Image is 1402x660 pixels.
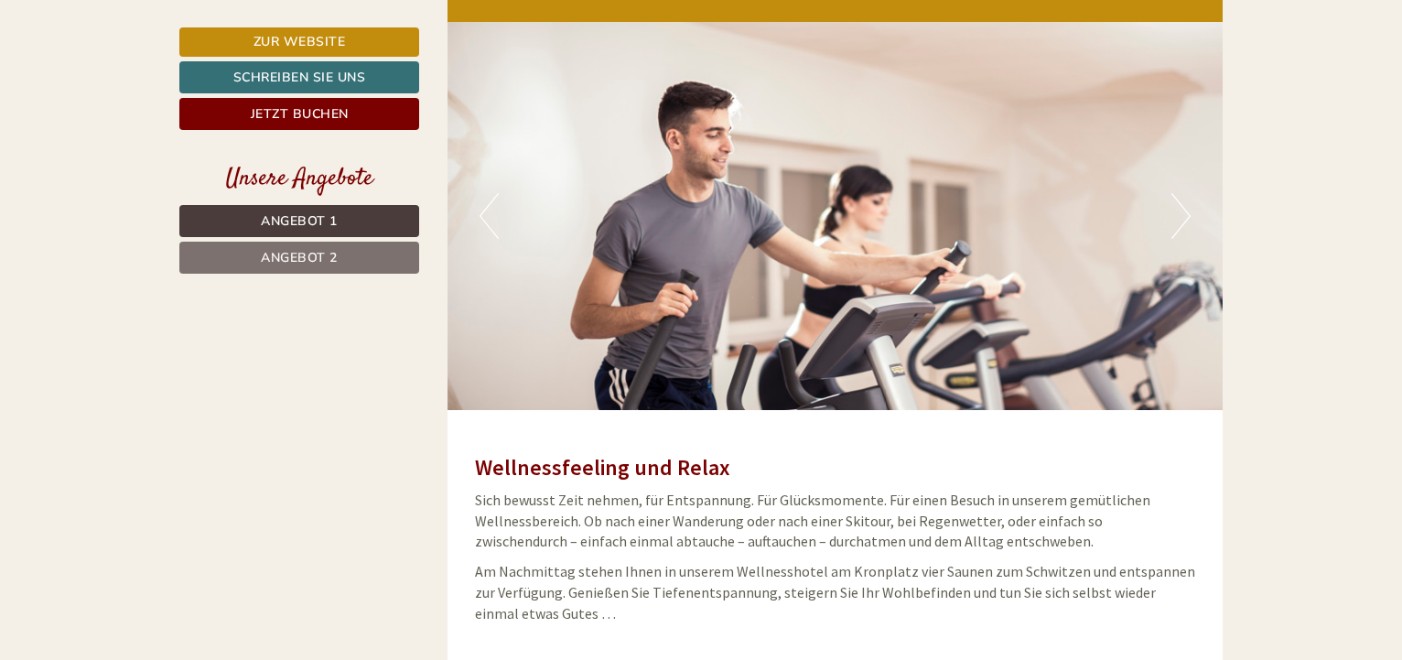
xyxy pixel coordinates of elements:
button: Next [1171,193,1191,239]
strong: Wellnessfeeling und Relax [475,453,730,481]
button: Previous [480,193,499,239]
button: Senden [611,482,721,514]
p: Sich bewusst Zeit nehmen, für Entspannung. Für Glücksmomente. Für einen Besuch in unserem gemütli... [475,490,1196,553]
p: Am Nachmittag stehen Ihnen in unserem Wellnesshotel am Kronplatz vier Saunen zum Schwitzen und en... [475,561,1196,624]
div: Unsere Angebote [179,162,419,196]
small: 21:23 [27,89,282,102]
a: Zur Website [179,27,419,57]
a: Jetzt buchen [179,98,419,130]
a: Schreiben Sie uns [179,61,419,93]
span: Angebot 2 [261,249,338,266]
div: [DATE] [328,14,394,45]
div: [GEOGRAPHIC_DATA] [27,53,282,68]
span: Angebot 1 [261,212,338,230]
div: Guten Tag, wie können wir Ihnen helfen? [14,49,291,105]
